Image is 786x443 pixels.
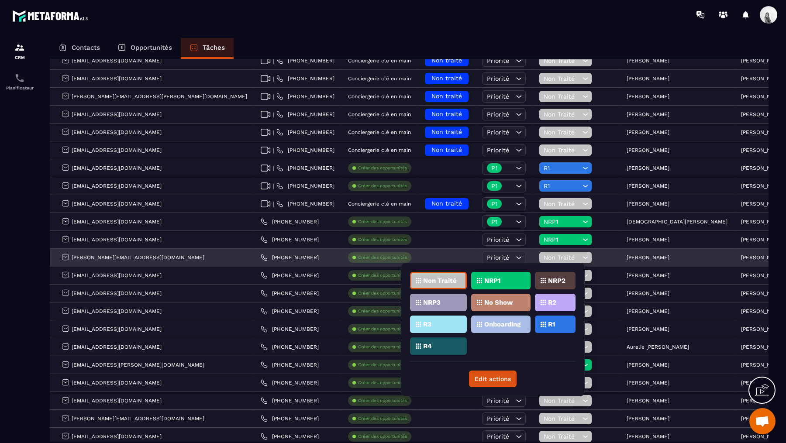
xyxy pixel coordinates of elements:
a: [PHONE_NUMBER] [261,343,319,350]
p: P1 [491,183,497,189]
p: [PERSON_NAME] [627,165,669,171]
a: [PHONE_NUMBER] [276,111,334,118]
p: Créer des opportunités [358,219,407,225]
p: [PERSON_NAME] [741,219,784,225]
p: [PERSON_NAME] [741,237,784,243]
p: R2 [548,299,556,306]
span: | [273,201,274,207]
p: [PERSON_NAME] [741,147,784,153]
p: Conciergerie clé en main [348,111,411,117]
p: [PERSON_NAME] [627,308,669,314]
p: NRP2 [548,278,565,284]
a: [PHONE_NUMBER] [276,165,334,172]
p: [PERSON_NAME] [741,398,784,404]
span: NRP1 [544,236,580,243]
p: NRP1 [484,278,500,284]
span: Priorité [487,254,509,261]
button: Edit actions [469,371,517,387]
span: R1 [544,165,580,172]
a: [PHONE_NUMBER] [261,326,319,333]
span: Priorité [487,93,509,100]
a: formationformationCRM [2,36,37,66]
p: Créer des opportunités [358,165,407,171]
p: R1 [548,321,555,327]
p: Créer des opportunités [358,362,407,368]
p: CRM [2,55,37,60]
p: [PERSON_NAME] [741,362,784,368]
p: Conciergerie clé en main [348,58,411,64]
span: Priorité [487,415,509,422]
span: | [273,76,274,82]
span: Non traité [431,110,462,117]
p: [PERSON_NAME] [627,326,669,332]
span: Non Traité [544,75,580,82]
p: NRP3 [423,299,441,306]
p: Créer des opportunités [358,344,407,350]
p: [PERSON_NAME] [627,201,669,207]
span: Priorité [487,75,509,82]
p: Créer des opportunités [358,237,407,243]
p: Créer des opportunités [358,290,407,296]
p: [PERSON_NAME] [627,362,669,368]
a: Contacts [50,38,109,59]
span: Non Traité [544,93,580,100]
img: scheduler [14,73,25,83]
p: Tâches [203,44,225,52]
span: | [273,165,274,172]
img: logo [12,8,91,24]
a: [PHONE_NUMBER] [261,361,319,368]
p: R4 [423,343,432,349]
span: | [273,129,274,136]
span: Non traité [431,57,462,64]
p: Non Traité [423,278,457,284]
p: [PERSON_NAME] [627,416,669,422]
p: [PERSON_NAME] [741,183,784,189]
p: [PERSON_NAME] [741,326,784,332]
span: Non Traité [544,147,580,154]
a: [PHONE_NUMBER] [261,397,319,404]
a: Opportunités [109,38,181,59]
p: No Show [484,299,513,306]
a: [PHONE_NUMBER] [261,379,319,386]
p: [PERSON_NAME] [741,58,784,64]
span: Non Traité [544,397,580,404]
span: Non Traité [544,254,580,261]
p: R3 [423,321,431,327]
p: [PERSON_NAME] [627,272,669,278]
p: Créer des opportunités [358,326,407,332]
span: R1 [544,182,580,189]
p: Conciergerie clé en main [348,129,411,135]
a: [PHONE_NUMBER] [261,290,319,297]
span: | [273,111,274,118]
p: [PERSON_NAME] [627,433,669,440]
a: [PHONE_NUMBER] [261,272,319,279]
a: [PHONE_NUMBER] [276,75,334,82]
p: Contacts [72,44,100,52]
p: [PERSON_NAME] [627,76,669,82]
p: P1 [491,219,497,225]
span: Priorité [487,397,509,404]
p: [PERSON_NAME] [627,290,669,296]
p: Créer des opportunités [358,308,407,314]
p: [PERSON_NAME] [627,237,669,243]
p: Créer des opportunités [358,433,407,440]
span: Non Traité [544,111,580,118]
span: Non traité [431,146,462,153]
p: [PERSON_NAME] [627,398,669,404]
p: P1 [491,165,497,171]
p: Conciergerie clé en main [348,201,411,207]
a: [PHONE_NUMBER] [276,182,334,189]
div: Ouvrir le chat [749,408,776,434]
a: [PHONE_NUMBER] [261,308,319,315]
span: Non Traité [544,129,580,136]
p: [PERSON_NAME] [741,272,784,278]
span: | [273,58,274,64]
p: Créer des opportunités [358,398,407,404]
a: [PHONE_NUMBER] [261,236,319,243]
p: [PERSON_NAME] [741,165,784,171]
p: [PERSON_NAME] [741,93,784,100]
span: Priorité [487,433,509,440]
span: Priorité [487,236,509,243]
p: [PERSON_NAME] [741,290,784,296]
span: Non Traité [544,415,580,422]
